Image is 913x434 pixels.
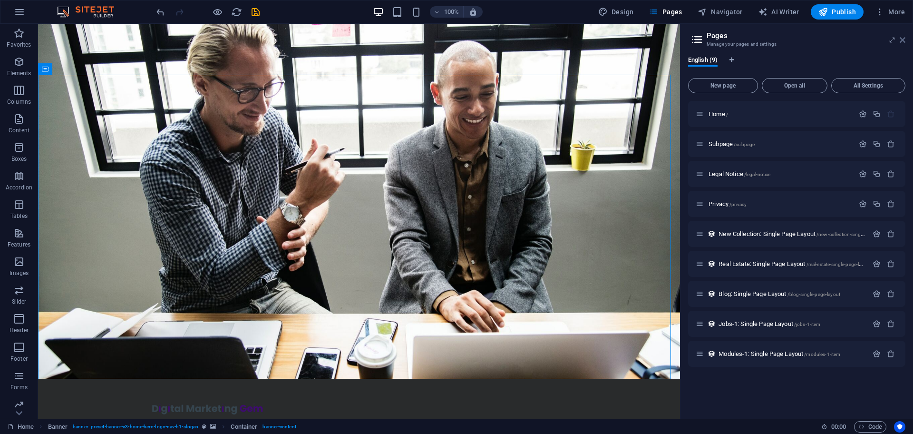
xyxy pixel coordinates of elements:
[708,260,716,268] div: This layout is used as a template for all items (e.g. a blog post) of this collection. The conten...
[708,290,716,298] div: This layout is used as a template for all items (e.g. a blog post) of this collection. The conten...
[8,421,34,433] a: Click to cancel selection. Double-click to open Pages
[8,241,30,248] p: Features
[708,230,716,238] div: This layout is used as a template for all items (e.g. a blog post) of this collection. The conten...
[873,260,881,268] div: Settings
[873,350,881,358] div: Settings
[858,421,882,433] span: Code
[645,4,686,20] button: Pages
[719,350,840,357] span: Click to open page
[10,269,29,277] p: Images
[859,140,867,148] div: Settings
[831,78,905,93] button: All Settings
[887,200,895,208] div: Remove
[873,170,881,178] div: Duplicate
[816,232,891,237] span: /new-collection-single-page-layout
[873,230,881,238] div: Settings
[887,290,895,298] div: Remove
[48,421,296,433] nav: breadcrumb
[709,140,755,148] span: Click to open page
[706,111,854,117] div: Home/
[831,421,846,433] span: 00 00
[706,201,854,207] div: Privacy/privacy
[692,83,754,89] span: New page
[762,78,827,93] button: Open all
[202,424,206,429] i: This element is a customizable preset
[9,127,29,134] p: Content
[859,200,867,208] div: Settings
[649,7,682,17] span: Pages
[787,292,840,297] span: /blog-single-page-layout
[48,421,68,433] span: Click to select. Double-click to edit
[709,110,728,118] span: Click to open page
[887,140,895,148] div: Remove
[709,200,747,207] span: Click to open page
[804,352,840,357] span: /modules-1-item
[766,83,823,89] span: Open all
[7,69,31,77] p: Elements
[707,40,886,49] h3: Manage your pages and settings
[729,202,747,207] span: /privacy
[894,421,905,433] button: Usercentrics
[818,7,856,17] span: Publish
[859,110,867,118] div: Settings
[10,355,28,363] p: Footer
[873,140,881,148] div: Duplicate
[6,184,32,191] p: Accordion
[835,83,901,89] span: All Settings
[887,260,895,268] div: Remove
[754,4,803,20] button: AI Writer
[708,320,716,328] div: This layout is used as a template for all items (e.g. a blog post) of this collection. The conten...
[708,350,716,358] div: This layout is used as a template for all items (e.g. a blog post) of this collection. The conten...
[873,290,881,298] div: Settings
[688,54,718,68] span: English (9)
[71,421,198,433] span: . banner .preset-banner-v3-home-hero-logo-nav-h1-slogan
[758,7,799,17] span: AI Writer
[10,212,28,220] p: Tables
[821,421,846,433] h6: Session time
[716,351,868,357] div: Modules-1: Single Page Layout/modules-1-item
[716,291,868,297] div: Blog: Single Page Layout/blog-single-page-layout
[854,421,886,433] button: Code
[706,141,854,147] div: Subpage/subpage
[871,4,909,20] button: More
[709,170,770,178] span: Click to open page
[887,170,895,178] div: Remove
[706,171,854,177] div: Legal Notice/legal-notice
[887,110,895,118] div: The startpage cannot be deleted
[719,320,820,327] span: Click to open page
[10,326,29,334] p: Header
[694,4,747,20] button: Navigator
[688,78,758,93] button: New page
[231,421,257,433] span: Click to select. Double-click to edit
[719,260,871,267] span: Click to open page
[806,262,871,267] span: /real-estate-single-page-layout
[859,170,867,178] div: Settings
[38,24,680,419] iframe: To enrich screen reader interactions, please activate Accessibility in Grammarly extension settings
[811,4,864,20] button: Publish
[261,421,296,433] span: . banner-content
[7,41,31,49] p: Favorites
[719,230,891,237] span: Click to open page
[887,350,895,358] div: Remove
[10,384,28,391] p: Forms
[7,98,31,106] p: Columns
[12,298,27,306] p: Slider
[698,7,743,17] span: Navigator
[716,321,868,327] div: Jobs-1: Single Page Layout/jobs-1-item
[707,31,905,40] h2: Pages
[873,200,881,208] div: Duplicate
[873,320,881,328] div: Settings
[873,110,881,118] div: Duplicate
[887,230,895,238] div: Remove
[744,172,771,177] span: /legal-notice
